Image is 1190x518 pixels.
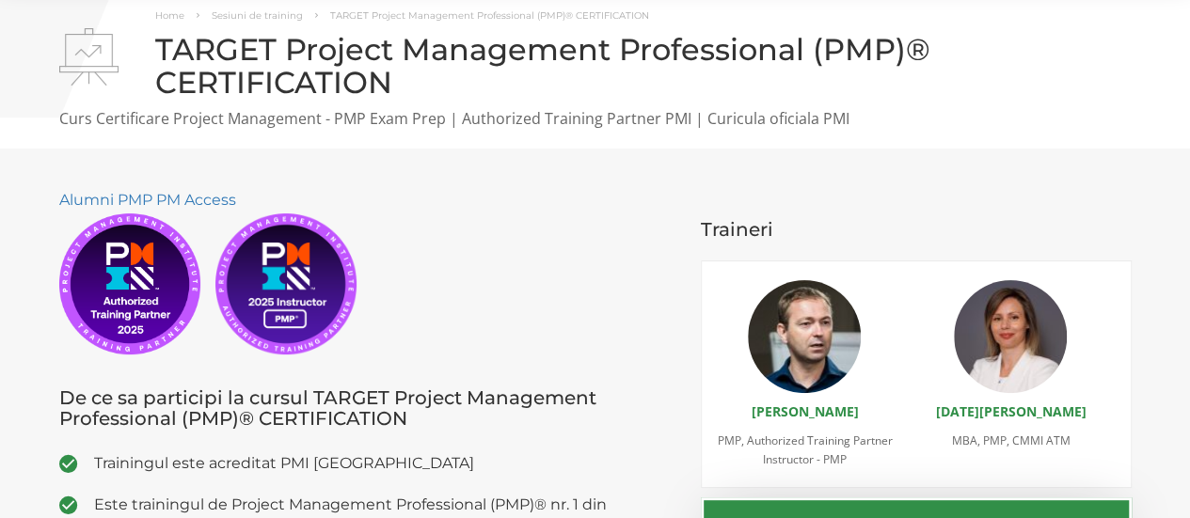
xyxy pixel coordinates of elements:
p: Curs Certificare Project Management - PMP Exam Prep | Authorized Training Partner PMI | Curicula ... [59,108,1132,130]
span: PMP, Authorized Training Partner Instructor - PMP [717,432,892,467]
h1: TARGET Project Management Professional (PMP)® CERTIFICATION [59,33,1132,99]
a: Alumni PMP PM Access [59,191,236,209]
h3: De ce sa participi la cursul TARGET Project Management Professional (PMP)® CERTIFICATION [59,387,674,429]
a: Sesiuni de training [212,9,303,22]
img: TARGET Project Management Professional (PMP)® CERTIFICATION [59,28,119,86]
a: [DATE][PERSON_NAME] [935,402,1086,420]
h3: Traineri [701,219,1132,240]
span: Trainingul este acreditat PMI [GEOGRAPHIC_DATA] [94,449,674,477]
a: [PERSON_NAME] [751,402,858,420]
a: Home [155,9,184,22]
span: MBA, PMP, CMMI ATM [951,432,1070,448]
span: TARGET Project Management Professional (PMP)® CERTIFICATION [330,9,649,22]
